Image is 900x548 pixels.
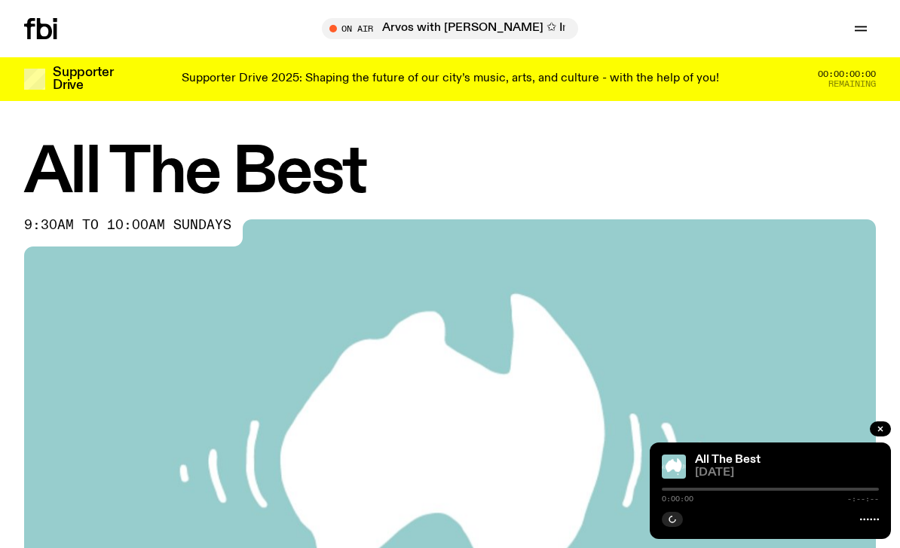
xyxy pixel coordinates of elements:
[847,495,879,503] span: -:--:--
[322,18,578,39] button: On AirArvos with [PERSON_NAME] ✩ Interview: [PERSON_NAME]
[24,143,876,204] h1: All The Best
[662,495,693,503] span: 0:00:00
[53,66,113,92] h3: Supporter Drive
[695,467,879,479] span: [DATE]
[182,72,719,86] p: Supporter Drive 2025: Shaping the future of our city’s music, arts, and culture - with the help o...
[24,219,231,231] span: 9:30am to 10:00am sundays
[695,454,761,466] a: All The Best
[818,70,876,78] span: 00:00:00:00
[828,80,876,88] span: Remaining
